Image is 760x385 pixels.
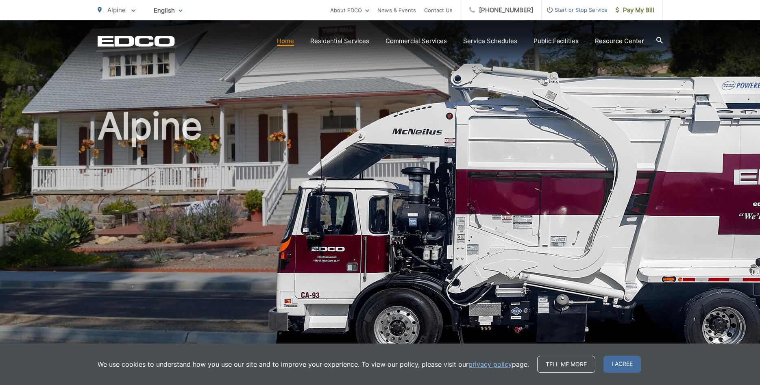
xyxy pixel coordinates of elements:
[616,5,654,15] span: Pay My Bill
[310,36,369,46] a: Residential Services
[537,356,595,373] a: Tell me more
[107,6,126,14] span: Alpine
[424,5,453,15] a: Contact Us
[98,35,175,47] a: EDCD logo. Return to the homepage.
[277,36,294,46] a: Home
[377,5,416,15] a: News & Events
[385,36,447,46] a: Commercial Services
[534,36,579,46] a: Public Facilities
[595,36,644,46] a: Resource Center
[148,3,189,17] span: English
[468,359,512,369] a: privacy policy
[463,36,517,46] a: Service Schedules
[98,106,663,363] h1: Alpine
[330,5,369,15] a: About EDCO
[603,356,641,373] span: I agree
[98,359,529,369] p: We use cookies to understand how you use our site and to improve your experience. To view our pol...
